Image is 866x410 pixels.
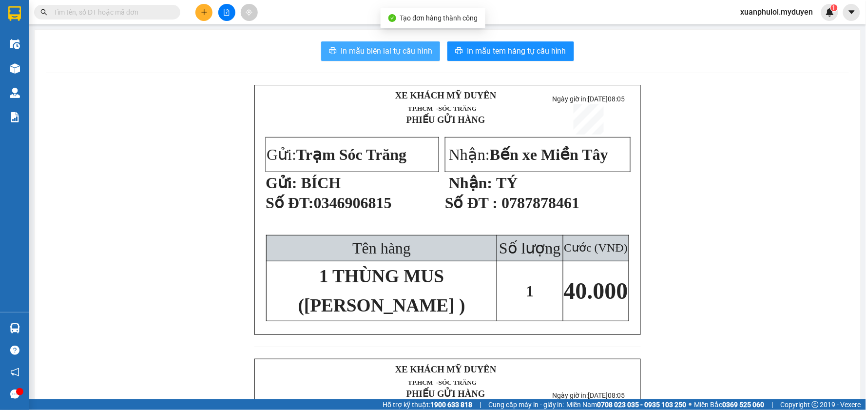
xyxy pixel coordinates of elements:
[449,146,608,163] span: Nhận:
[499,239,561,257] span: Số lượng
[298,266,465,315] span: 1 THÙNG MUS ([PERSON_NAME] )
[694,399,765,410] span: Miền Bắc
[843,4,860,21] button: caret-down
[545,391,632,399] p: Ngày giờ in:
[455,47,463,56] span: printer
[321,41,440,61] button: printerIn mẫu biên lai tự cấu hình
[218,4,235,21] button: file-add
[847,8,856,17] span: caret-down
[831,4,838,11] sup: 1
[408,105,477,112] span: TP.HCM -SÓC TRĂNG
[341,45,432,57] span: In mẫu biên lai tự cấu hình
[246,9,252,16] span: aim
[395,364,497,374] strong: XE KHÁCH MỸ DUYÊN
[408,379,477,386] span: TP.HCM -SÓC TRĂNG
[241,4,258,21] button: aim
[488,399,564,410] span: Cung cấp máy in - giấy in:
[496,174,518,192] span: TÝ
[400,14,478,22] span: Tạo đơn hàng thành công
[406,389,485,399] strong: PHIẾU GỬI HÀNG
[567,399,687,410] span: Miền Nam
[62,5,129,26] strong: XE KHÁCH MỸ DUYÊN
[54,7,169,18] input: Tìm tên, số ĐT hoặc mã đơn
[388,14,396,22] span: check-circle
[395,90,497,100] strong: XE KHÁCH MỸ DUYÊN
[145,21,187,30] span: [DATE]
[8,6,21,21] img: logo-vxr
[267,146,406,163] span: Gửi:
[10,63,20,74] img: warehouse-icon
[501,194,579,212] span: 0787878461
[526,282,534,300] span: 1
[10,88,20,98] img: warehouse-icon
[588,391,625,399] span: [DATE]
[301,174,341,192] span: BÍCH
[4,67,100,103] span: Trạm Sóc Trăng
[10,390,19,399] span: message
[467,45,566,57] span: In mẫu tem hàng tự cấu hình
[445,194,498,212] strong: Số ĐT :
[10,323,20,333] img: warehouse-icon
[329,47,337,56] span: printer
[826,8,834,17] img: icon-new-feature
[812,401,819,408] span: copyright
[832,4,836,11] span: 1
[4,67,100,103] span: Gửi:
[266,194,314,212] span: Số ĐT:
[733,6,821,18] span: xuanphuloi.myduyen
[266,174,297,192] strong: Gửi:
[689,403,692,407] span: ⚪️
[10,112,20,122] img: solution-icon
[383,399,472,410] span: Hỗ trợ kỹ thuật:
[58,31,126,38] span: TP.HCM -SÓC TRĂNG
[608,95,625,103] span: 08:05
[723,401,765,409] strong: 0369 525 060
[195,4,212,21] button: plus
[564,278,628,304] span: 40.000
[490,146,608,163] span: Bến xe Miền Tây
[597,401,687,409] strong: 0708 023 035 - 0935 103 250
[201,9,208,16] span: plus
[447,41,574,61] button: printerIn mẫu tem hàng tự cấu hình
[40,9,47,16] span: search
[296,146,406,163] span: Trạm Sóc Trăng
[10,368,19,377] span: notification
[223,9,230,16] span: file-add
[145,12,187,30] p: Ngày giờ in:
[430,401,472,409] strong: 1900 633 818
[545,95,632,103] p: Ngày giờ in:
[352,239,411,257] span: Tên hàng
[10,39,20,49] img: warehouse-icon
[480,399,481,410] span: |
[406,115,485,125] strong: PHIẾU GỬI HÀNG
[10,346,19,355] span: question-circle
[588,95,625,103] span: [DATE]
[449,174,492,192] strong: Nhận:
[314,194,392,212] span: 0346906815
[564,241,628,254] span: Cước (VNĐ)
[608,391,625,399] span: 08:05
[56,40,135,51] strong: PHIẾU GỬI HÀNG
[772,399,773,410] span: |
